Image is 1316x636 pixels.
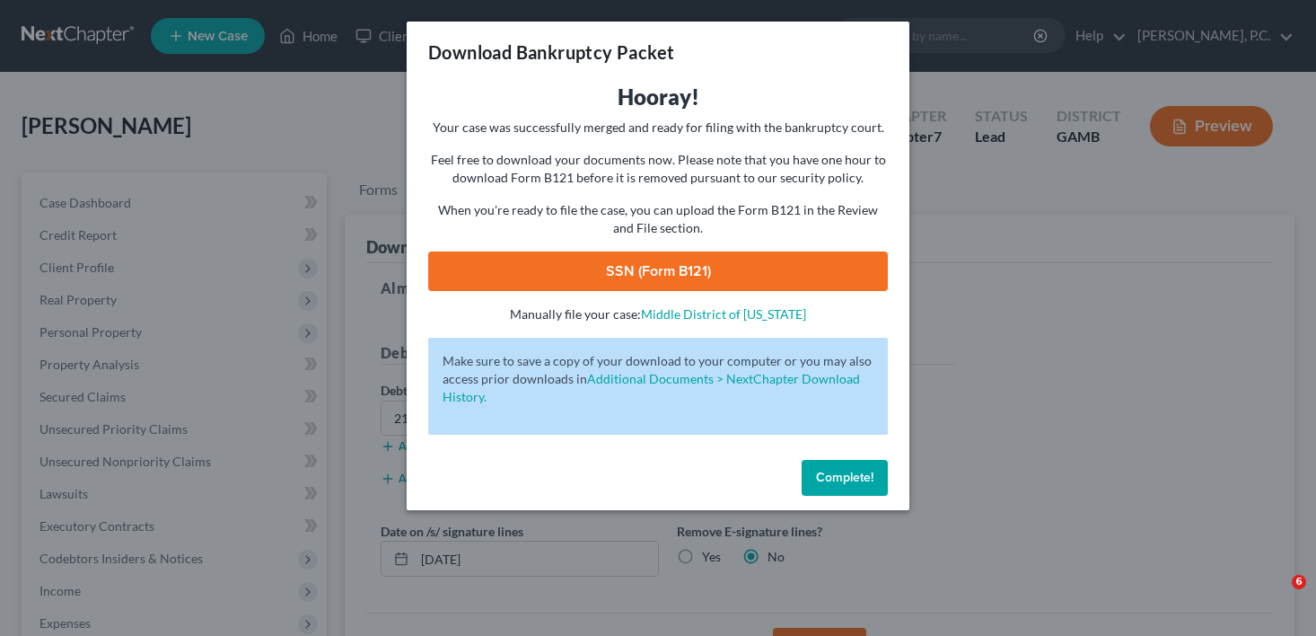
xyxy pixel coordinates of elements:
[428,151,888,187] p: Feel free to download your documents now. Please note that you have one hour to download Form B12...
[1292,575,1306,589] span: 6
[443,352,873,406] p: Make sure to save a copy of your download to your computer or you may also access prior downloads in
[816,470,873,485] span: Complete!
[428,40,674,65] h3: Download Bankruptcy Packet
[428,83,888,111] h3: Hooray!
[1255,575,1298,618] iframe: Intercom live chat
[428,252,888,291] a: SSN (Form B121)
[428,201,888,237] p: When you're ready to file the case, you can upload the Form B121 in the Review and File section.
[428,119,888,137] p: Your case was successfully merged and ready for filing with the bankruptcy court.
[641,306,806,322] a: Middle District of [US_STATE]
[428,305,888,323] p: Manually file your case:
[443,371,860,404] a: Additional Documents > NextChapter Download History.
[802,460,888,496] button: Complete!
